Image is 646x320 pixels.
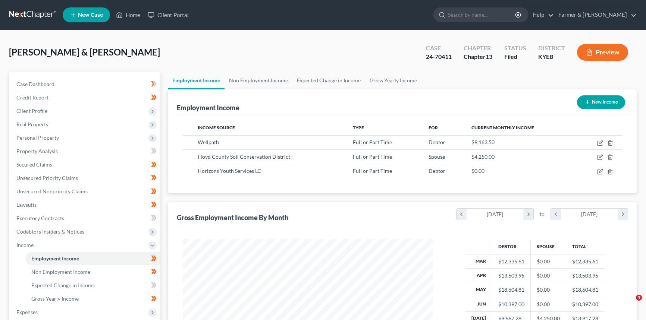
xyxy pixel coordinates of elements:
[465,283,492,297] th: May
[621,295,639,313] iframe: Intercom live chat
[16,228,84,235] span: Codebtors Insiders & Notices
[498,301,524,308] div: $10,397.00
[16,175,78,181] span: Unsecured Priority Claims
[426,53,452,61] div: 24-70411
[471,125,534,130] span: Current Monthly Income
[198,125,235,130] span: Income Source
[225,72,292,89] a: Non Employment Income
[566,254,605,268] td: $12,335.61
[144,8,192,22] a: Client Portal
[198,153,290,160] span: Floyd County Soil Conservation District
[457,209,467,220] i: chevron_left
[10,171,160,185] a: Unsecured Priority Claims
[471,139,495,145] span: $9,163.50
[16,108,47,114] span: Client Profile
[16,202,37,208] span: Lawsuits
[465,254,492,268] th: Mar
[10,185,160,198] a: Unsecured Nonpriority Claims
[471,153,495,160] span: $4,250.00
[566,297,605,311] td: $10,397.00
[10,158,160,171] a: Secured Claims
[31,295,79,302] span: Gross Yearly Income
[464,44,492,53] div: Chapter
[577,44,628,61] button: Preview
[471,168,484,174] span: $0.00
[112,8,144,22] a: Home
[448,8,516,22] input: Search by name...
[16,309,38,315] span: Expenses
[618,209,628,220] i: chevron_right
[540,210,545,218] span: to
[31,255,79,262] span: Employment Income
[16,134,59,141] span: Personal Property
[492,239,531,254] th: Debtor
[465,297,492,311] th: Jun
[551,209,561,220] i: chevron_left
[16,188,88,194] span: Unsecured Nonpriority Claims
[429,139,445,145] span: Debtor
[537,272,560,279] div: $0.00
[16,148,58,154] span: Property Analysis
[504,44,526,53] div: Status
[31,269,90,275] span: Non Employment Income
[636,295,642,301] span: 4
[537,258,560,265] div: $0.00
[498,272,524,279] div: $13,503.95
[10,198,160,212] a: Lawsuits
[429,125,438,130] span: For
[555,8,637,22] a: Farmer & [PERSON_NAME]
[25,279,160,292] a: Expected Change in Income
[10,77,160,91] a: Case Dashboard
[529,8,554,22] a: Help
[467,209,524,220] div: [DATE]
[498,286,524,294] div: $18,604.81
[464,53,492,61] div: Chapter
[16,121,48,127] span: Real Property
[16,215,64,221] span: Executory Contracts
[538,44,565,53] div: District
[486,53,492,60] span: 13
[16,161,52,168] span: Secured Claims
[577,95,625,109] button: New Income
[198,139,219,145] span: Wellpath
[177,103,239,112] div: Employment Income
[198,168,261,174] span: Horizons Youth Services LC
[537,301,560,308] div: $0.00
[531,239,566,254] th: Spouse
[465,269,492,283] th: Apr
[16,94,48,101] span: Credit Report
[504,53,526,61] div: Filed
[25,265,160,279] a: Non Employment Income
[566,269,605,283] td: $13,503.95
[538,53,565,61] div: KYEB
[16,81,54,87] span: Case Dashboard
[10,212,160,225] a: Executory Contracts
[429,168,445,174] span: Debtor
[498,258,524,265] div: $12,335.61
[9,47,160,57] span: [PERSON_NAME] & [PERSON_NAME]
[566,283,605,297] td: $18,604.81
[523,209,533,220] i: chevron_right
[537,286,560,294] div: $0.00
[561,209,618,220] div: [DATE]
[292,72,365,89] a: Expected Change in Income
[429,153,445,160] span: Spouse
[168,72,225,89] a: Employment Income
[566,239,605,254] th: Total
[10,145,160,158] a: Property Analysis
[365,72,421,89] a: Gross Yearly Income
[353,153,392,160] span: Full or Part Time
[25,292,160,305] a: Gross Yearly Income
[353,139,392,145] span: Full or Part Time
[353,168,392,174] span: Full or Part Time
[177,213,288,222] div: Gross Employment Income By Month
[25,252,160,265] a: Employment Income
[353,125,364,130] span: Type
[426,44,452,53] div: Case
[10,91,160,104] a: Credit Report
[16,242,34,248] span: Income
[31,282,95,288] span: Expected Change in Income
[78,12,103,18] span: New Case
